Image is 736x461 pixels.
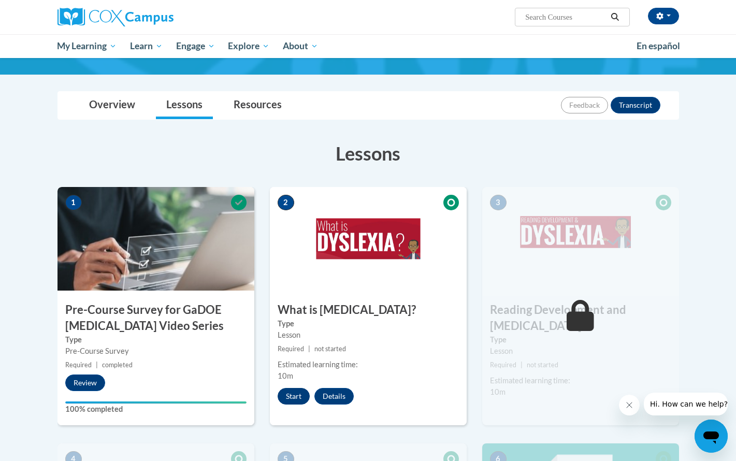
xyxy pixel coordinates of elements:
[57,140,679,166] h3: Lessons
[223,92,292,119] a: Resources
[490,375,671,386] div: Estimated learning time:
[611,97,660,113] button: Transcript
[130,40,163,52] span: Learn
[524,11,607,23] input: Search Courses
[270,187,467,291] img: Course Image
[278,359,459,370] div: Estimated learning time:
[123,34,169,58] a: Learn
[278,195,294,210] span: 2
[42,34,695,58] div: Main menu
[221,34,276,58] a: Explore
[57,187,254,291] img: Course Image
[102,361,133,369] span: completed
[644,393,728,415] iframe: Message from company
[270,302,467,318] h3: What is [MEDICAL_DATA]?
[619,395,640,415] iframe: Close message
[79,92,146,119] a: Overview
[482,302,679,334] h3: Reading Development and [MEDICAL_DATA]
[630,35,687,57] a: En español
[490,361,516,369] span: Required
[490,387,506,396] span: 10m
[65,334,247,345] label: Type
[57,8,174,26] img: Cox Campus
[96,361,98,369] span: |
[228,40,269,52] span: Explore
[637,40,680,51] span: En español
[648,8,679,24] button: Account Settings
[65,345,247,357] div: Pre-Course Survey
[527,361,558,369] span: not started
[490,334,671,345] label: Type
[308,345,310,353] span: |
[521,361,523,369] span: |
[278,388,310,405] button: Start
[156,92,213,119] a: Lessons
[695,420,728,453] iframe: Button to launch messaging window
[482,187,679,291] img: Course Image
[278,318,459,329] label: Type
[65,195,82,210] span: 1
[276,34,325,58] a: About
[57,302,254,334] h3: Pre-Course Survey for GaDOE [MEDICAL_DATA] Video Series
[278,329,459,341] div: Lesson
[169,34,222,58] a: Engage
[57,40,117,52] span: My Learning
[561,97,608,113] button: Feedback
[51,34,124,58] a: My Learning
[57,8,254,26] a: Cox Campus
[314,345,346,353] span: not started
[607,11,623,23] button: Search
[490,345,671,357] div: Lesson
[65,361,92,369] span: Required
[283,40,318,52] span: About
[490,195,507,210] span: 3
[65,404,247,415] label: 100% completed
[314,388,354,405] button: Details
[278,371,293,380] span: 10m
[278,345,304,353] span: Required
[176,40,215,52] span: Engage
[65,374,105,391] button: Review
[65,401,247,404] div: Your progress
